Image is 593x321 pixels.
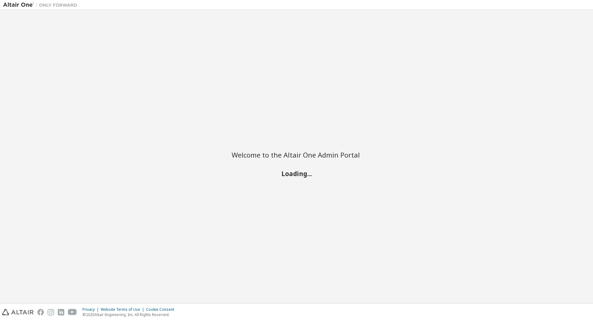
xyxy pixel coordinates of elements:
img: linkedin.svg [58,309,64,315]
img: altair_logo.svg [2,309,34,315]
h2: Welcome to the Altair One Admin Portal [232,150,361,159]
div: Website Terms of Use [101,307,146,312]
h2: Loading... [232,169,361,177]
div: Cookie Consent [146,307,178,312]
img: youtube.svg [68,309,77,315]
img: Altair One [3,2,80,8]
img: facebook.svg [37,309,44,315]
img: instagram.svg [48,309,54,315]
div: Privacy [82,307,101,312]
p: © 2025 Altair Engineering, Inc. All Rights Reserved. [82,312,178,317]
